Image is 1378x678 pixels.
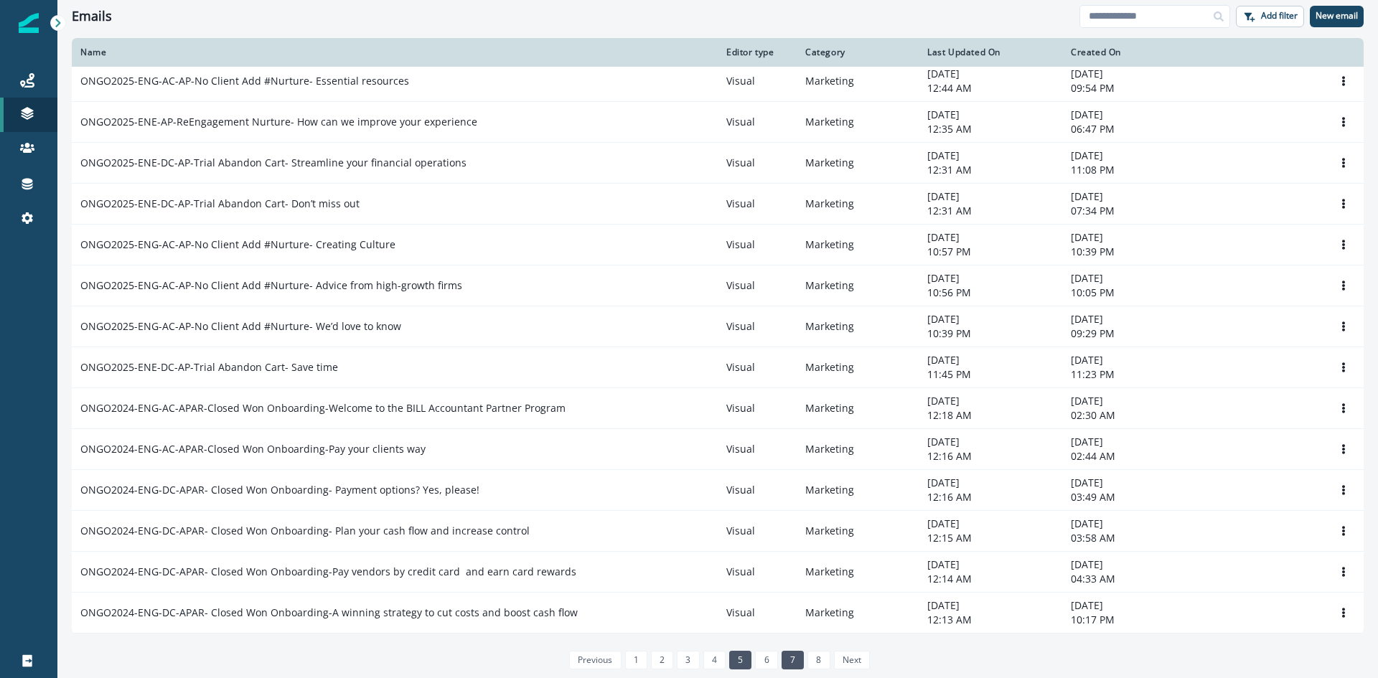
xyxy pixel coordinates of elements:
p: [DATE] [1071,476,1197,490]
td: Marketing [797,388,919,429]
td: Visual [718,61,797,102]
a: ONGO2025-ENG-AC-AP-No Client Add #Nurture- We’d love to knowVisualMarketing[DATE]10:39 PM[DATE]09... [72,306,1364,347]
h1: Emails [72,9,112,24]
button: Add filter [1236,6,1304,27]
p: New email [1316,11,1358,21]
p: [DATE] [1071,598,1197,613]
a: ONGO2024-ENG-DC-APAR- Closed Won Onboarding- Payment options? Yes, please!VisualMarketing[DATE]12... [72,470,1364,511]
p: [DATE] [1071,353,1197,367]
p: [DATE] [1071,394,1197,408]
td: Marketing [797,593,919,634]
p: 10:39 PM [927,326,1054,341]
p: [DATE] [1071,67,1197,81]
td: Marketing [797,552,919,593]
a: ONGO2025-ENG-AC-AP-No Client Add #Nurture- Essential resourcesVisualMarketing[DATE]12:44 AM[DATE]... [72,61,1364,102]
button: Options [1332,316,1355,337]
p: [DATE] [927,517,1054,531]
p: 12:31 AM [927,204,1054,218]
p: [DATE] [1071,230,1197,245]
p: ONGO2024-ENG-DC-APAR- Closed Won Onboarding-A winning strategy to cut costs and boost cash flow [80,606,578,620]
button: Options [1332,275,1355,296]
p: ONGO2024-ENG-DC-APAR- Closed Won Onboarding-Pay vendors by credit card and earn card rewards [80,565,576,579]
td: Visual [718,593,797,634]
p: [DATE] [927,108,1054,122]
a: Page 2 [651,651,673,669]
p: [DATE] [1071,557,1197,572]
td: Visual [718,347,797,388]
p: [DATE] [927,353,1054,367]
p: 06:47 PM [1071,122,1197,136]
td: Visual [718,225,797,265]
button: Options [1332,152,1355,174]
p: [DATE] [1071,149,1197,163]
td: Marketing [797,225,919,265]
td: Visual [718,388,797,429]
td: Visual [718,143,797,184]
p: [DATE] [1071,435,1197,449]
td: Marketing [797,184,919,225]
a: ONGO2024-ENG-DC-APAR- Closed Won Onboarding-A winning strategy to cut costs and boost cash flowVi... [72,593,1364,634]
p: 10:17 PM [1071,613,1197,627]
button: Options [1332,520,1355,542]
p: ONGO2024-ENG-DC-APAR- Closed Won Onboarding- Plan your cash flow and increase control [80,524,530,538]
p: 02:30 AM [1071,408,1197,423]
p: 12:14 AM [927,572,1054,586]
button: Options [1332,193,1355,215]
td: Visual [718,306,797,347]
td: Visual [718,429,797,470]
a: ONGO2025-ENE-DC-AP-Trial Abandon Cart- Save timeVisualMarketing[DATE]11:45 PM[DATE]11:23 PMOptions [72,347,1364,388]
td: Marketing [797,61,919,102]
button: Options [1332,234,1355,255]
a: ONGO2024-ENG-DC-APAR- Closed Won Onboarding-Pay vendors by credit card and earn card rewardsVisua... [72,552,1364,593]
td: Visual [718,511,797,552]
button: Options [1332,70,1355,92]
img: Inflection [19,13,39,33]
div: Last Updated On [927,47,1054,58]
p: ONGO2025-ENG-AC-AP-No Client Add #Nurture- Advice from high-growth firms [80,278,462,293]
p: [DATE] [927,557,1054,572]
p: 12:18 AM [927,408,1054,423]
td: Marketing [797,511,919,552]
p: ONGO2025-ENE-DC-AP-Trial Abandon Cart- Streamline your financial operations [80,156,467,170]
p: [DATE] [927,476,1054,490]
td: Visual [718,552,797,593]
p: [DATE] [1071,271,1197,286]
p: [DATE] [1071,517,1197,531]
p: [DATE] [1071,312,1197,326]
a: Page 8 [807,651,830,669]
p: [DATE] [927,312,1054,326]
p: [DATE] [927,67,1054,81]
p: [DATE] [927,394,1054,408]
p: ONGO2025-ENE-DC-AP-Trial Abandon Cart- Don’t miss out [80,197,360,211]
td: Marketing [797,429,919,470]
button: New email [1310,6,1364,27]
p: [DATE] [927,149,1054,163]
ul: Pagination [566,651,870,669]
td: Marketing [797,347,919,388]
div: Name [80,47,709,58]
p: [DATE] [927,598,1054,613]
div: Editor type [726,47,788,58]
p: 12:16 AM [927,490,1054,504]
button: Options [1332,111,1355,133]
a: ONGO2025-ENE-DC-AP-Trial Abandon Cart- Don’t miss outVisualMarketing[DATE]12:31 AM[DATE]07:34 PMO... [72,184,1364,225]
p: 12:16 AM [927,449,1054,463]
button: Options [1332,397,1355,419]
td: Marketing [797,306,919,347]
p: 10:05 PM [1071,286,1197,300]
p: [DATE] [927,271,1054,286]
p: [DATE] [1071,189,1197,204]
p: 12:44 AM [927,81,1054,95]
p: ONGO2025-ENE-DC-AP-Trial Abandon Cart- Save time [80,360,338,375]
p: ONGO2024-ENG-AC-APAR-Closed Won Onboarding-Pay your clients way [80,442,426,456]
td: Visual [718,184,797,225]
p: 02:44 AM [1071,449,1197,463]
button: Options [1332,479,1355,501]
p: Add filter [1261,11,1298,21]
p: 10:39 PM [1071,245,1197,259]
p: [DATE] [1071,108,1197,122]
button: Options [1332,602,1355,623]
button: Options [1332,357,1355,378]
p: 03:49 AM [1071,490,1197,504]
a: ONGO2025-ENG-AC-AP-No Client Add #Nurture- Advice from high-growth firmsVisualMarketing[DATE]10:5... [72,265,1364,306]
